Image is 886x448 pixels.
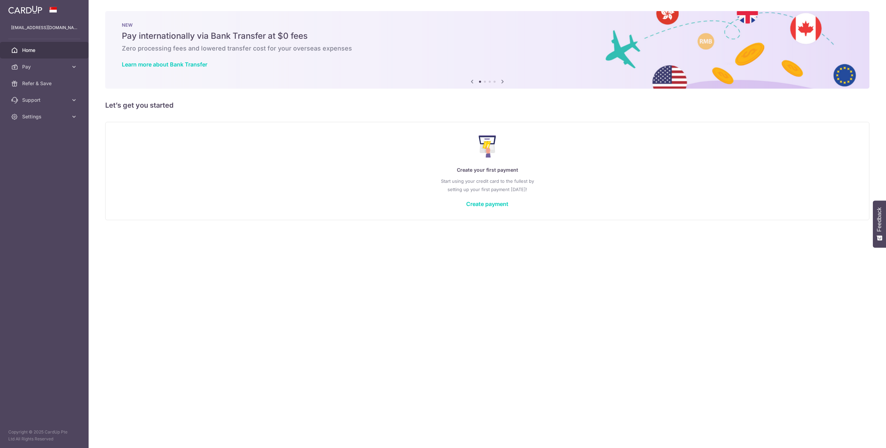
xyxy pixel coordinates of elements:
span: Pay [22,63,68,70]
span: Home [22,47,68,54]
h5: Let’s get you started [105,100,869,111]
h5: Pay internationally via Bank Transfer at $0 fees [122,30,853,42]
p: Start using your credit card to the fullest by setting up your first payment [DATE]! [119,177,855,194]
iframe: Opens a widget where you can find more information [841,427,879,445]
img: CardUp [8,6,42,14]
span: Refer & Save [22,80,68,87]
a: Create payment [466,200,508,207]
p: Create your first payment [119,166,855,174]
span: Support [22,97,68,104]
p: NEW [122,22,853,28]
span: Settings [22,113,68,120]
p: [EMAIL_ADDRESS][DOMAIN_NAME] [11,24,78,31]
a: Learn more about Bank Transfer [122,61,207,68]
h6: Zero processing fees and lowered transfer cost for your overseas expenses [122,44,853,53]
img: Make Payment [479,135,496,158]
img: Bank transfer banner [105,11,869,89]
span: Feedback [876,207,883,232]
button: Feedback - Show survey [873,200,886,248]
